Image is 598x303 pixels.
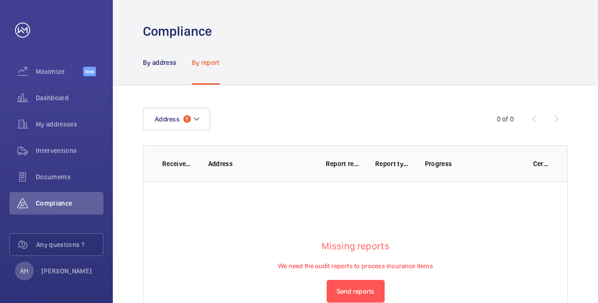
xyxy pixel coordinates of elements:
h1: Compliance [143,23,212,40]
span: Address [155,115,180,123]
div: 0 of 0 [497,114,514,124]
p: By report [192,58,220,67]
p: Report type [375,159,410,168]
p: AH [20,266,28,276]
span: Documents [36,172,103,182]
span: Interventions [36,146,103,155]
span: Any questions ? [36,240,103,249]
p: [PERSON_NAME] [41,266,92,276]
p: Address [208,159,311,168]
span: 1 [183,115,191,123]
span: Compliance [36,199,103,208]
span: Maximize [36,67,83,76]
p: Progress [425,159,518,168]
button: Send reports [327,280,385,303]
p: Certificate [533,159,549,168]
p: We need the audit reports to process insurance items [278,261,433,280]
p: Report reference [326,159,361,168]
p: By address [143,58,177,67]
h4: Missing reports [278,240,433,261]
p: Received on [162,159,193,168]
span: Beta [83,67,96,76]
button: Address1 [143,108,210,130]
span: My addresses [36,120,103,129]
span: Dashboard [36,93,103,103]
